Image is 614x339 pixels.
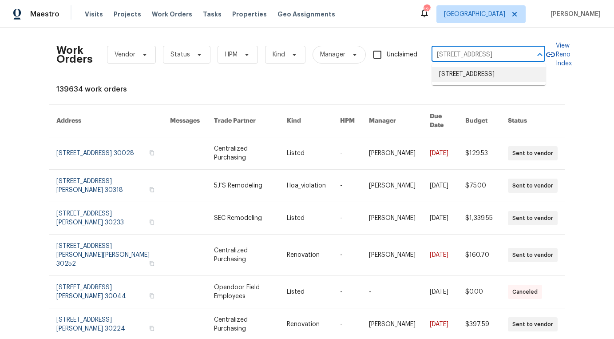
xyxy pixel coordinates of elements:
[362,276,423,308] td: -
[148,186,156,194] button: Copy Address
[280,202,333,235] td: Listed
[362,170,423,202] td: [PERSON_NAME]
[333,137,362,170] td: -
[280,137,333,170] td: Listed
[30,10,59,19] span: Maestro
[333,105,362,137] th: HPM
[152,10,192,19] span: Work Orders
[534,48,546,61] button: Close
[333,235,362,276] td: -
[232,10,267,19] span: Properties
[545,41,572,68] a: View Reno Index
[170,50,190,59] span: Status
[207,105,280,137] th: Trade Partner
[207,202,280,235] td: SEC Remodeling
[444,10,505,19] span: [GEOGRAPHIC_DATA]
[163,105,207,137] th: Messages
[85,10,103,19] span: Visits
[387,50,417,60] span: Unclaimed
[56,85,558,94] div: 139634 work orders
[115,50,135,59] span: Vendor
[56,46,93,64] h2: Work Orders
[207,235,280,276] td: Centralized Purchasing
[148,218,156,226] button: Copy Address
[458,105,501,137] th: Budget
[273,50,285,59] span: Kind
[362,202,423,235] td: [PERSON_NAME]
[423,105,459,137] th: Due Date
[432,67,546,82] li: [STREET_ADDRESS]
[225,50,238,59] span: HPM
[547,10,601,19] span: [PERSON_NAME]
[207,276,280,308] td: Opendoor Field Employees
[362,235,423,276] td: [PERSON_NAME]
[207,137,280,170] td: Centralized Purchasing
[114,10,141,19] span: Projects
[333,170,362,202] td: -
[280,235,333,276] td: Renovation
[148,149,156,157] button: Copy Address
[280,170,333,202] td: Hoa_violation
[320,50,345,59] span: Manager
[333,276,362,308] td: -
[148,292,156,300] button: Copy Address
[280,276,333,308] td: Listed
[207,170,280,202] td: 5J’S Remodeling
[280,105,333,137] th: Kind
[277,10,335,19] span: Geo Assignments
[203,11,222,17] span: Tasks
[148,324,156,332] button: Copy Address
[148,259,156,267] button: Copy Address
[432,48,520,62] input: Enter in an address
[333,202,362,235] td: -
[362,137,423,170] td: [PERSON_NAME]
[501,105,565,137] th: Status
[49,105,163,137] th: Address
[424,5,430,14] div: 124
[362,105,423,137] th: Manager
